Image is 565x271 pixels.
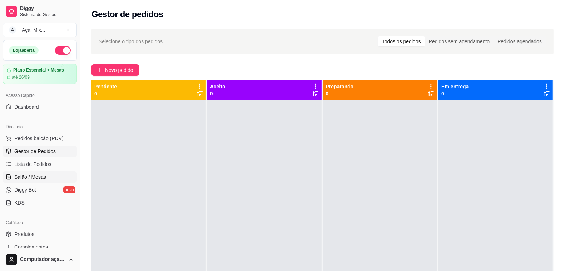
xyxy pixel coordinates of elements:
div: Loja aberta [9,46,39,54]
span: KDS [14,199,25,206]
p: 0 [210,90,225,97]
span: Produtos [14,231,34,238]
article: Plano Essencial + Mesas [13,68,64,73]
a: Produtos [3,228,77,240]
a: KDS [3,197,77,208]
div: Acesso Rápido [3,90,77,101]
div: Açaí Mix ... [22,26,45,34]
a: Salão / Mesas [3,171,77,183]
p: Aceito [210,83,225,90]
a: Dashboard [3,101,77,113]
a: DiggySistema de Gestão [3,3,77,20]
div: Catálogo [3,217,77,228]
button: Pedidos balcão (PDV) [3,133,77,144]
button: Computador açaí Mix [3,251,77,268]
a: Gestor de Pedidos [3,146,77,157]
span: A [9,26,16,34]
p: Pendente [94,83,117,90]
p: 0 [326,90,354,97]
a: Lista de Pedidos [3,158,77,170]
button: Select a team [3,23,77,37]
span: Gestor de Pedidos [14,148,56,155]
span: Novo pedido [105,66,133,74]
span: Selecione o tipo dos pedidos [99,38,163,45]
span: Pedidos balcão (PDV) [14,135,64,142]
a: Plano Essencial + Mesasaté 26/09 [3,64,77,84]
div: Todos os pedidos [378,36,425,46]
span: Diggy Bot [14,186,36,193]
a: Complementos [3,241,77,253]
p: 0 [441,90,469,97]
article: até 26/09 [12,74,30,80]
span: Diggy [20,5,74,12]
button: Alterar Status [55,46,71,55]
p: Preparando [326,83,354,90]
p: 0 [94,90,117,97]
span: Dashboard [14,103,39,110]
div: Pedidos agendados [494,36,546,46]
span: Computador açaí Mix [20,256,65,263]
span: Sistema de Gestão [20,12,74,18]
span: Complementos [14,243,48,251]
button: Novo pedido [91,64,139,76]
a: Diggy Botnovo [3,184,77,196]
h2: Gestor de pedidos [91,9,163,20]
div: Dia a dia [3,121,77,133]
span: Lista de Pedidos [14,161,51,168]
p: Em entrega [441,83,469,90]
span: Salão / Mesas [14,173,46,181]
div: Pedidos sem agendamento [425,36,494,46]
span: plus [97,68,102,73]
